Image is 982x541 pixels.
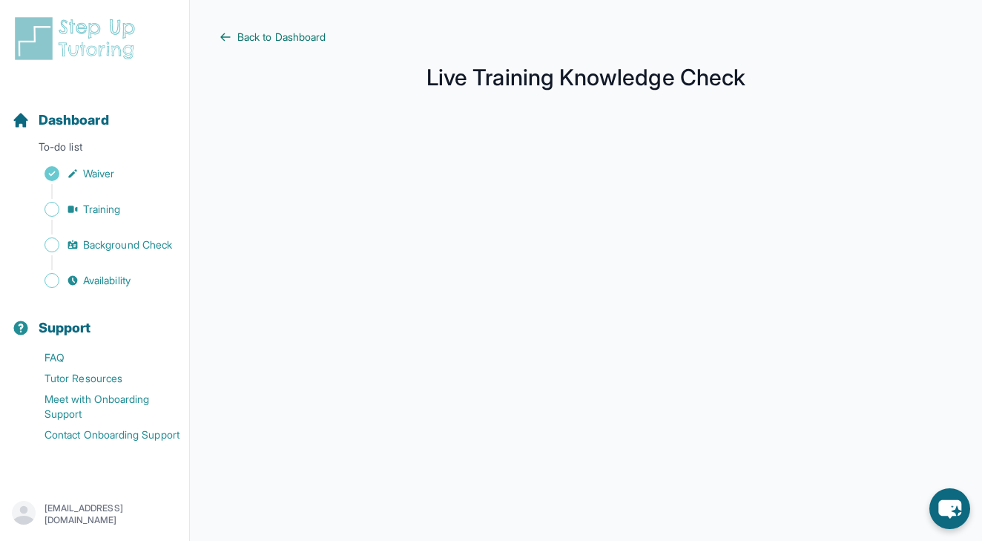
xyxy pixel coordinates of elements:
h1: Live Training Knowledge Check [220,68,952,86]
span: Back to Dashboard [237,30,326,45]
button: Dashboard [6,86,183,137]
a: Back to Dashboard [220,30,952,45]
span: Availability [83,273,131,288]
span: Waiver [83,166,114,181]
a: Background Check [12,235,189,255]
a: Dashboard [12,110,109,131]
span: Training [83,202,121,217]
span: Dashboard [39,110,109,131]
button: Support [6,294,183,344]
p: To-do list [6,140,183,160]
a: FAQ [12,347,189,368]
a: Tutor Resources [12,368,189,389]
a: Waiver [12,163,189,184]
button: [EMAIL_ADDRESS][DOMAIN_NAME] [12,501,177,528]
img: logo [12,15,144,62]
a: Meet with Onboarding Support [12,389,189,424]
p: [EMAIL_ADDRESS][DOMAIN_NAME] [45,502,177,526]
span: Support [39,318,91,338]
a: Training [12,199,189,220]
span: Background Check [83,237,172,252]
a: Contact Onboarding Support [12,424,189,445]
button: chat-button [929,488,970,529]
a: Availability [12,270,189,291]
